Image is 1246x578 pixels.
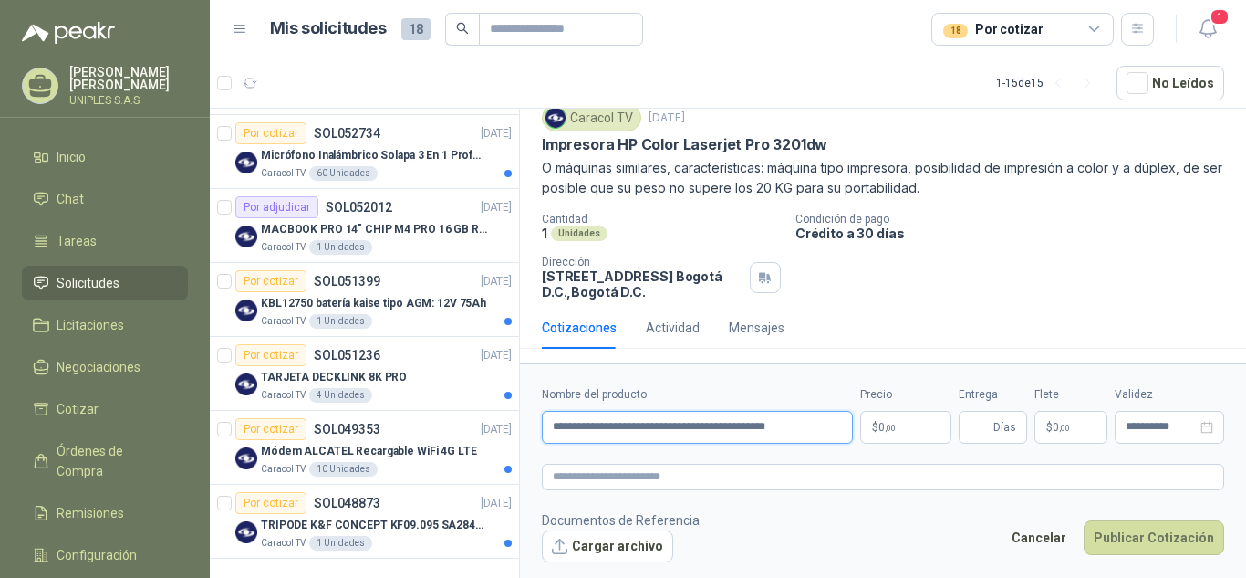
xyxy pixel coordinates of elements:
button: 1 [1191,13,1224,46]
a: Tareas [22,224,188,258]
p: [DATE] [481,421,512,438]
p: [DATE] [649,110,685,127]
span: 0 [1053,422,1070,433]
label: Precio [860,386,951,404]
div: Por cotizar [235,122,306,144]
a: Por adjudicarSOL052012[DATE] Company LogoMACBOOK PRO 14" CHIP M4 PRO 16 GB RAM 1TBCaracol TV1 Uni... [210,189,519,263]
span: 18 [401,18,431,40]
div: 1 - 15 de 15 [996,68,1102,98]
div: Mensajes [729,318,784,338]
p: TARJETA DECKLINK 8K PRO [261,369,407,386]
p: Caracol TV [261,166,306,181]
div: Caracol TV [542,104,641,131]
label: Flete [1034,386,1107,404]
span: ,00 [1059,423,1070,433]
p: Impresora HP Color Laserjet Pro 3201dw [542,135,827,154]
span: 0 [878,422,896,433]
span: Remisiones [57,503,124,523]
span: ,00 [885,423,896,433]
img: Company Logo [235,226,257,247]
button: No Leídos [1116,66,1224,100]
p: $ 0,00 [1034,411,1107,444]
p: $0,00 [860,411,951,444]
p: SOL051236 [314,349,380,362]
img: Company Logo [235,521,257,543]
img: Company Logo [235,152,257,173]
div: 4 Unidades [309,388,372,403]
img: Company Logo [235,373,257,395]
p: Caracol TV [261,314,306,329]
h1: Mis solicitudes [270,16,387,42]
span: Días [993,412,1016,443]
a: Por cotizarSOL051399[DATE] Company LogoKBL12750 batería kaise tipo AGM: 12V 75AhCaracol TV1 Unidades [210,263,519,337]
span: Cotizar [57,399,99,419]
div: 10 Unidades [309,462,378,477]
p: [DATE] [481,199,512,216]
p: [DATE] [481,495,512,512]
p: SOL049353 [314,423,380,436]
span: 1 [1210,8,1230,26]
p: TRIPODE K&F CONCEPT KF09.095 SA284C1 [261,517,488,534]
button: Cargar archivo [542,531,673,563]
p: Dirección [542,256,742,268]
span: Licitaciones [57,315,124,335]
p: Crédito a 30 días [795,226,1239,241]
p: Cantidad [542,213,781,226]
p: Caracol TV [261,240,306,255]
p: Caracol TV [261,462,306,477]
p: 1 [542,226,547,241]
span: Inicio [57,147,86,167]
p: Condición de pago [795,213,1239,226]
div: Por cotizar [235,492,306,514]
p: Módem ALCATEL Recargable WiFi 4G LTE [261,443,477,460]
div: 1 Unidades [309,536,372,551]
p: [PERSON_NAME] [PERSON_NAME] [69,66,188,91]
span: Órdenes de Compra [57,441,171,481]
p: SOL052012 [326,201,392,214]
a: Remisiones [22,496,188,531]
button: Publicar Cotización [1084,520,1224,555]
a: Solicitudes [22,266,188,300]
p: SOL052734 [314,127,380,140]
p: SOL051399 [314,275,380,288]
div: Unidades [551,226,607,241]
p: [STREET_ADDRESS] Bogotá D.C. , Bogotá D.C. [542,268,742,300]
label: Validez [1115,386,1224,404]
a: Órdenes de Compra [22,434,188,489]
a: Cotizar [22,392,188,426]
div: Cotizaciones [542,318,617,338]
span: $ [1046,422,1053,433]
img: Company Logo [235,447,257,469]
img: Company Logo [545,108,566,128]
p: [DATE] [481,273,512,290]
a: Chat [22,182,188,216]
a: Inicio [22,140,188,174]
a: Por cotizarSOL052734[DATE] Company LogoMicrófono Inalámbrico Solapa 3 En 1 Profesional F11-2 X2Ca... [210,115,519,189]
span: Configuración [57,545,137,565]
img: Logo peakr [22,22,115,44]
span: Tareas [57,231,97,251]
div: Actividad [646,318,700,338]
p: [DATE] [481,347,512,364]
div: 1 Unidades [309,240,372,255]
span: Solicitudes [57,273,119,293]
div: Por cotizar [943,19,1043,39]
p: Documentos de Referencia [542,510,700,531]
p: MACBOOK PRO 14" CHIP M4 PRO 16 GB RAM 1TB [261,221,488,238]
div: Por adjudicar [235,196,318,218]
div: 60 Unidades [309,166,378,181]
p: O máquinas similares, características: máquina tipo impresora, posibilidad de impresión a color y... [542,158,1224,198]
p: SOL048873 [314,497,380,510]
span: Chat [57,189,84,209]
a: Licitaciones [22,308,188,342]
a: Negociaciones [22,350,188,384]
p: Caracol TV [261,388,306,403]
div: Por cotizar [235,344,306,366]
a: Por cotizarSOL048873[DATE] Company LogoTRIPODE K&F CONCEPT KF09.095 SA284C1Caracol TV1 Unidades [210,485,519,559]
span: Negociaciones [57,357,140,377]
div: 1 Unidades [309,314,372,329]
div: Por cotizar [235,418,306,440]
label: Entrega [959,386,1027,404]
a: Por cotizarSOL049353[DATE] Company LogoMódem ALCATEL Recargable WiFi 4G LTECaracol TV10 Unidades [210,411,519,485]
div: 18 [943,24,968,38]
